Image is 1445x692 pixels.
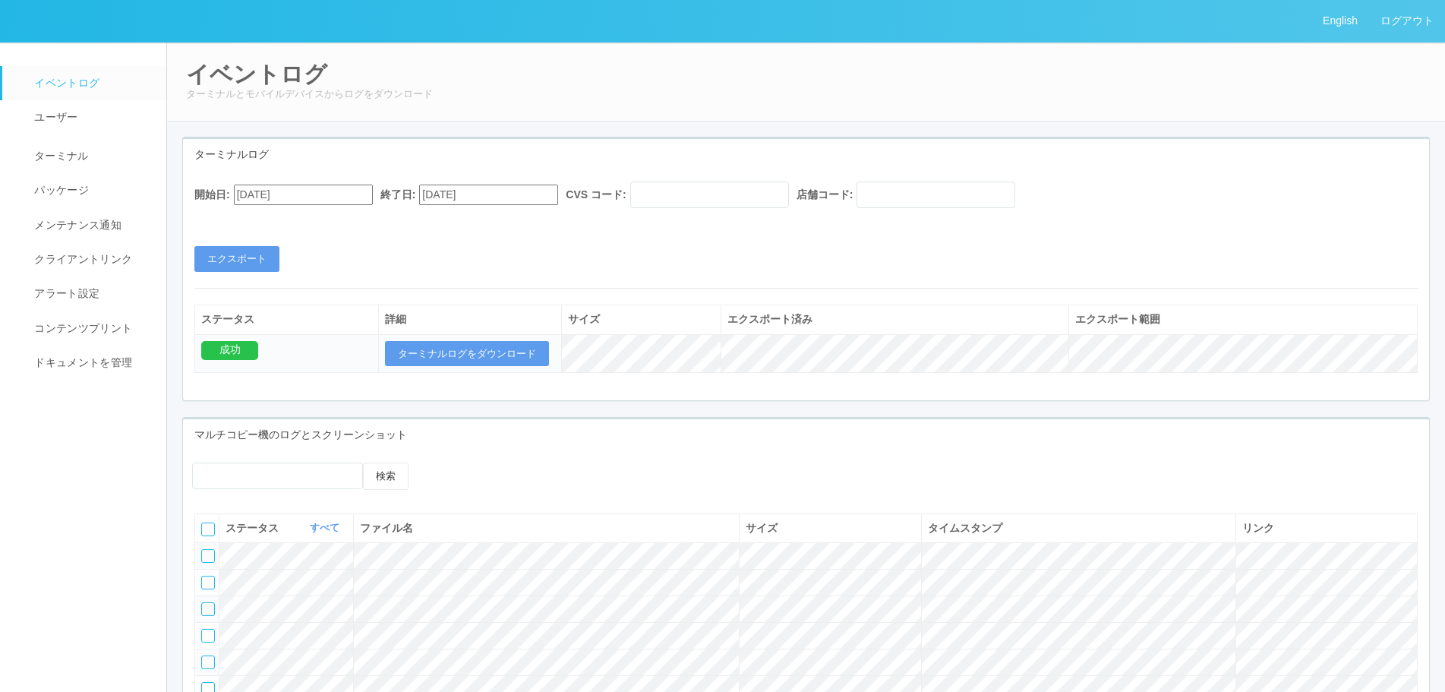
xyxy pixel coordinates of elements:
[194,246,279,272] button: エクスポート
[2,66,180,100] a: イベントログ
[30,111,77,123] span: ユーザー
[30,184,89,196] span: パッケージ
[1075,311,1411,327] div: エクスポート範囲
[30,219,121,231] span: メンテナンス通知
[363,463,409,490] button: 検索
[2,346,180,380] a: ドキュメントを管理
[30,150,89,162] span: ターミナル
[2,135,180,173] a: ターミナル
[186,62,1426,87] h2: イベントログ
[380,187,416,203] label: 終了日:
[194,187,230,203] label: 開始日:
[797,187,853,203] label: 店舗コード:
[30,253,132,265] span: クライアントリンク
[183,419,1429,450] div: マルチコピー機のログとスクリーンショット
[2,208,180,242] a: メンテナンス通知
[30,77,99,89] span: イベントログ
[2,173,180,207] a: パッケージ
[30,322,132,334] span: コンテンツプリント
[201,341,258,360] div: 成功
[746,522,778,534] span: サイズ
[2,100,180,134] a: ユーザー
[566,187,626,203] label: CVS コード:
[360,522,413,534] span: ファイル名
[306,520,347,536] button: すべて
[385,341,549,367] button: ターミナルログをダウンロード
[310,522,343,533] a: すべて
[30,356,132,368] span: ドキュメントを管理
[727,311,1063,327] div: エクスポート済み
[226,520,282,536] span: ステータス
[2,242,180,276] a: クライアントリンク
[385,311,556,327] div: 詳細
[928,522,1002,534] span: タイムスタンプ
[201,311,372,327] div: ステータス
[2,311,180,346] a: コンテンツプリント
[568,311,715,327] div: サイズ
[1242,520,1411,536] div: リンク
[183,139,1429,170] div: ターミナルログ
[2,276,180,311] a: アラート設定
[186,87,1426,102] p: ターミナルとモバイルデバイスからログをダウンロード
[30,287,99,299] span: アラート設定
